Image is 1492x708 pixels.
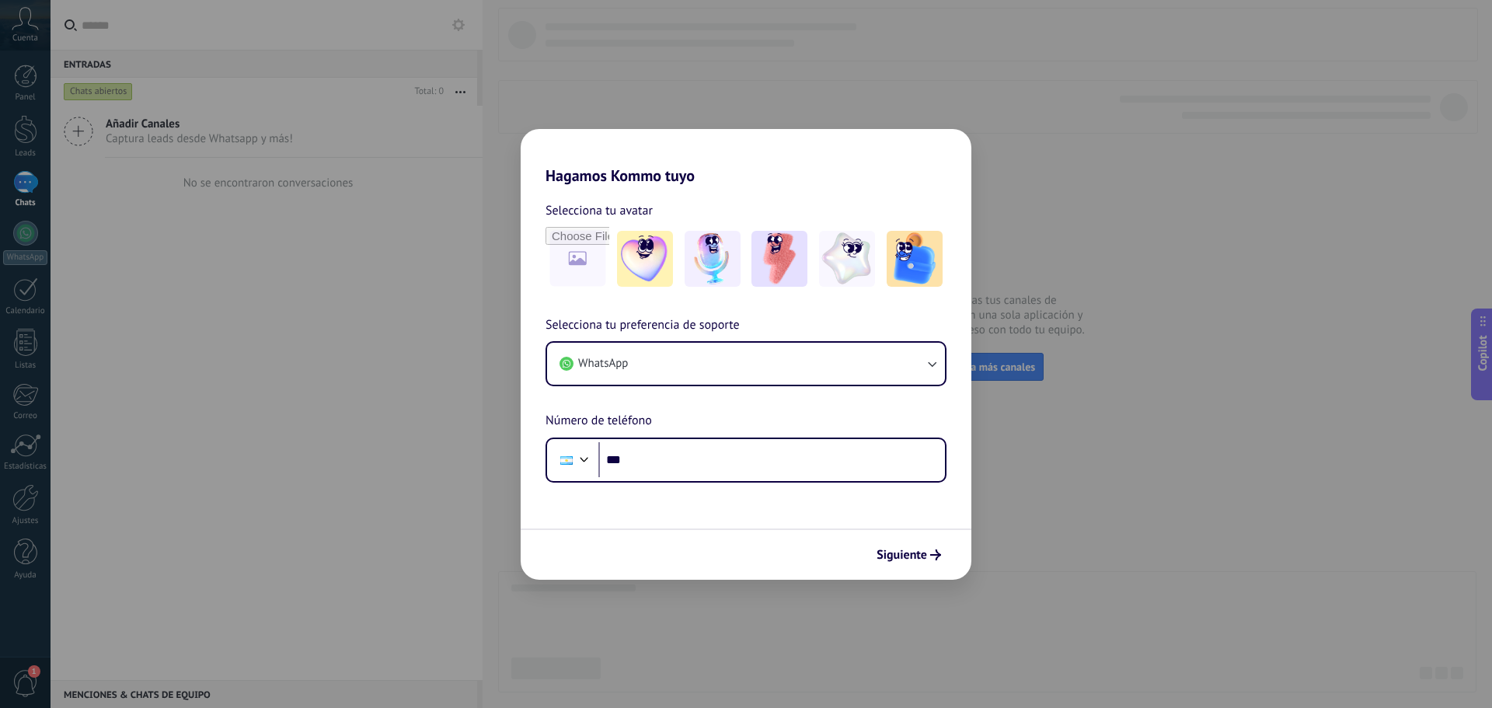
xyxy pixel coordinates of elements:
img: -1.jpeg [617,231,673,287]
img: -2.jpeg [685,231,741,287]
button: WhatsApp [547,343,945,385]
span: Siguiente [877,549,927,560]
span: Selecciona tu avatar [546,201,653,221]
h2: Hagamos Kommo tuyo [521,129,971,185]
span: Número de teléfono [546,411,652,431]
img: -3.jpeg [751,231,807,287]
div: Argentina: + 54 [552,444,581,476]
span: WhatsApp [578,356,628,371]
img: -5.jpeg [887,231,943,287]
span: Selecciona tu preferencia de soporte [546,316,740,336]
img: -4.jpeg [819,231,875,287]
button: Siguiente [870,542,948,568]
